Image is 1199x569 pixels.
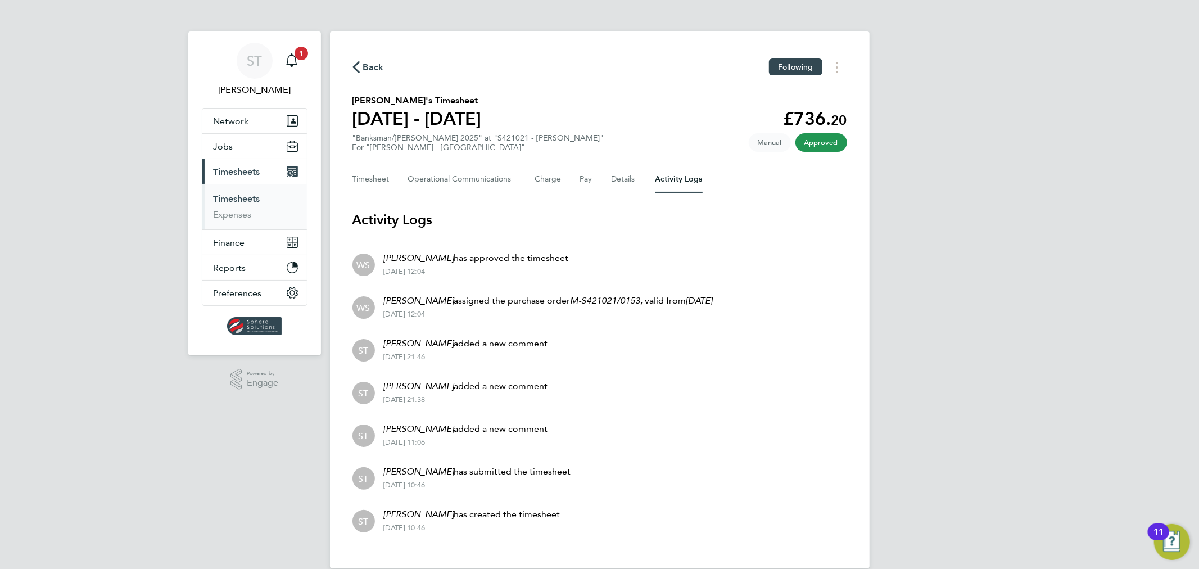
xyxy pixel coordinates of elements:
[686,295,713,306] em: [DATE]
[384,481,571,490] div: [DATE] 10:46
[359,515,369,527] span: ST
[359,387,369,399] span: ST
[202,109,307,133] button: Network
[352,425,375,447] div: Selin Thomas
[384,251,569,265] p: has approved the timesheet
[230,369,278,390] a: Powered byEngage
[749,133,791,152] span: This timesheet was manually created.
[357,301,370,314] span: WS
[359,430,369,442] span: ST
[778,62,813,72] span: Following
[384,295,454,306] em: [PERSON_NAME]
[384,353,548,362] div: [DATE] 21:46
[384,380,548,393] p: added a new comment
[352,107,482,130] h1: [DATE] - [DATE]
[384,523,560,532] div: [DATE] 10:46
[202,317,307,335] a: Go to home page
[384,252,454,263] em: [PERSON_NAME]
[408,166,517,193] button: Operational Communications
[202,134,307,159] button: Jobs
[352,143,604,152] div: For "[PERSON_NAME] - [GEOGRAPHIC_DATA]"
[1153,532,1164,547] div: 11
[384,509,454,520] em: [PERSON_NAME]
[384,267,569,276] div: [DATE] 12:04
[247,378,278,388] span: Engage
[202,281,307,305] button: Preferences
[352,510,375,532] div: Selin Thomas
[214,166,260,177] span: Timesheets
[352,133,604,152] div: "Banksman/[PERSON_NAME] 2025" at "S421021 - [PERSON_NAME]"
[655,166,703,193] button: Activity Logs
[769,58,822,75] button: Following
[352,94,482,107] h2: [PERSON_NAME]'s Timesheet
[612,166,637,193] button: Details
[384,508,560,521] p: has created the timesheet
[363,61,384,74] span: Back
[384,438,548,447] div: [DATE] 11:06
[384,337,548,350] p: added a new comment
[352,166,390,193] button: Timesheet
[352,467,375,490] div: Selin Thomas
[384,465,571,478] p: has submitted the timesheet
[227,317,282,335] img: spheresolutions-logo-retina.png
[359,472,369,485] span: ST
[214,209,252,220] a: Expenses
[352,382,375,404] div: Selin Thomas
[280,43,303,79] a: 1
[384,294,713,308] p: assigned the purchase order , valid from
[214,193,260,204] a: Timesheets
[202,159,307,184] button: Timesheets
[831,112,847,128] span: 20
[359,344,369,356] span: ST
[384,422,548,436] p: added a new comment
[827,58,847,76] button: Timesheets Menu
[247,53,262,68] span: ST
[352,339,375,362] div: Selin Thomas
[214,237,245,248] span: Finance
[214,263,246,273] span: Reports
[188,31,321,355] nav: Main navigation
[352,60,384,74] button: Back
[352,296,375,319] div: Wayne Skelly
[202,43,307,97] a: ST[PERSON_NAME]
[202,83,307,97] span: Selin Thomas
[384,381,454,391] em: [PERSON_NAME]
[352,211,847,229] h3: Activity Logs
[214,288,262,299] span: Preferences
[202,230,307,255] button: Finance
[295,47,308,60] span: 1
[784,108,847,129] app-decimal: £736.
[214,141,233,152] span: Jobs
[384,423,454,434] em: [PERSON_NAME]
[384,310,713,319] div: [DATE] 12:04
[352,254,375,276] div: Wayne Skelly
[535,166,562,193] button: Charge
[571,295,641,306] em: M-S421021/0153
[202,255,307,280] button: Reports
[357,259,370,271] span: WS
[214,116,249,127] span: Network
[580,166,594,193] button: Pay
[384,466,454,477] em: [PERSON_NAME]
[202,184,307,229] div: Timesheets
[247,369,278,378] span: Powered by
[795,133,847,152] span: This timesheet has been approved.
[1154,524,1190,560] button: Open Resource Center, 11 new notifications
[384,338,454,349] em: [PERSON_NAME]
[384,395,548,404] div: [DATE] 21:38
